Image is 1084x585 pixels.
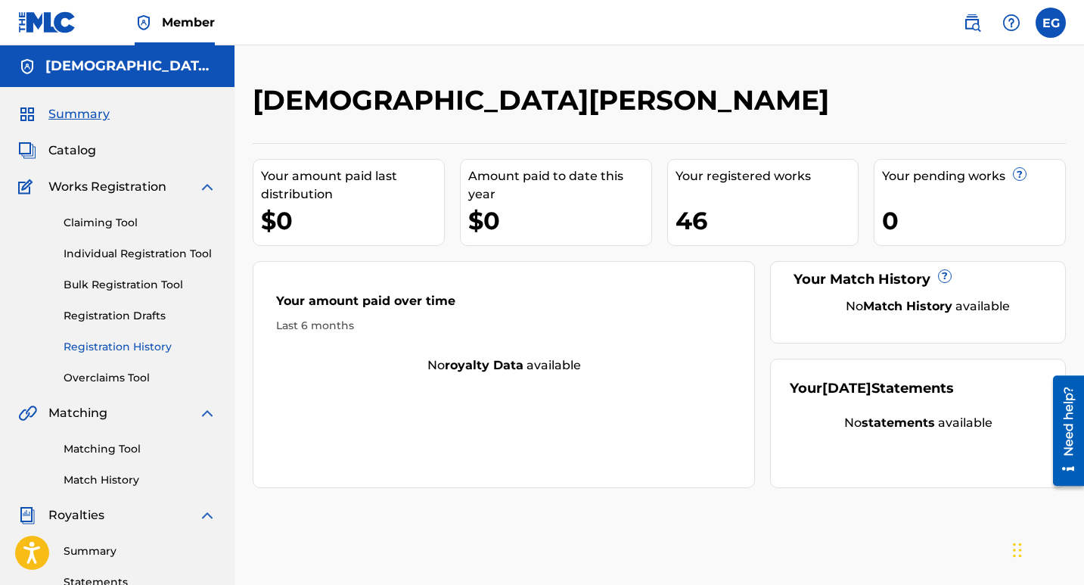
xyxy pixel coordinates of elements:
a: Overclaims Tool [64,370,216,386]
div: $0 [468,204,651,238]
a: Matching Tool [64,441,216,457]
a: SummarySummary [18,105,110,123]
img: MLC Logo [18,11,76,33]
div: $0 [261,204,444,238]
span: ? [1014,168,1026,180]
img: search [963,14,981,32]
a: Summary [64,543,216,559]
img: Royalties [18,506,36,524]
div: Your amount paid over time [276,292,731,318]
div: Your registered works [676,167,859,185]
div: No available [253,356,754,375]
strong: statements [862,415,935,430]
span: Summary [48,105,110,123]
span: [DATE] [822,380,871,397]
img: expand [198,178,216,196]
div: User Menu [1036,8,1066,38]
div: Drag [1013,527,1022,573]
div: Your amount paid last distribution [261,167,444,204]
span: Member [162,14,215,31]
strong: royalty data [445,358,523,372]
div: Your pending works [882,167,1065,185]
div: Your Statements [790,378,954,399]
h2: [DEMOGRAPHIC_DATA][PERSON_NAME] [253,83,837,117]
img: expand [198,404,216,422]
img: Catalog [18,142,36,160]
img: Top Rightsholder [135,14,153,32]
div: No available [809,297,1046,316]
img: expand [198,506,216,524]
strong: Match History [863,299,952,313]
iframe: Resource Center [1042,370,1084,492]
span: Royalties [48,506,104,524]
h5: Evangelina Gonzalez [45,58,216,75]
div: Help [996,8,1027,38]
div: No available [790,414,1046,432]
iframe: Chat Widget [1008,512,1084,585]
a: CatalogCatalog [18,142,96,160]
div: 46 [676,204,859,238]
span: ? [939,270,951,282]
img: Summary [18,105,36,123]
img: help [1002,14,1020,32]
a: Claiming Tool [64,215,216,231]
div: Last 6 months [276,318,731,334]
a: Registration History [64,339,216,355]
span: Works Registration [48,178,166,196]
a: Public Search [957,8,987,38]
img: Matching [18,404,37,422]
img: Accounts [18,58,36,76]
div: Amount paid to date this year [468,167,651,204]
a: Bulk Registration Tool [64,277,216,293]
div: Your Match History [790,269,1046,290]
span: Catalog [48,142,96,160]
div: 0 [882,204,1065,238]
img: Works Registration [18,178,38,196]
a: Registration Drafts [64,308,216,324]
span: Matching [48,404,107,422]
a: Individual Registration Tool [64,246,216,262]
a: Match History [64,472,216,488]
